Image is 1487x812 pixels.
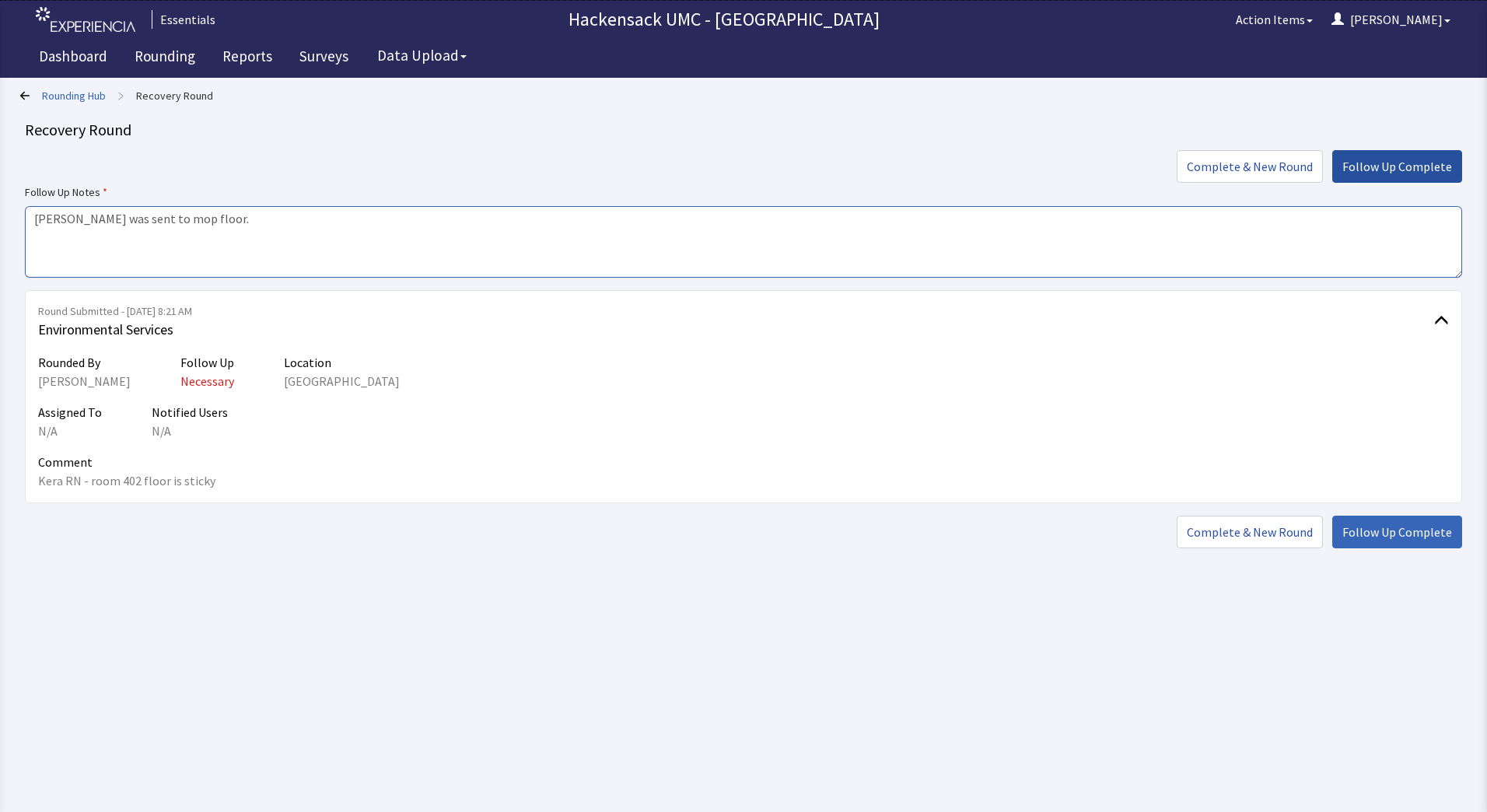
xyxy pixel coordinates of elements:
span: Follow Up Complete [1342,523,1452,541]
div: [GEOGRAPHIC_DATA] [284,372,400,390]
span: Round Submitted - [DATE] 8:21 AM [38,303,1434,319]
p: Comment [38,453,1449,471]
button: [PERSON_NAME] [1322,4,1460,35]
div: N/A [38,422,102,440]
p: Assigned To [38,403,102,422]
div: Recovery Round [25,119,1462,141]
a: Surveys [288,39,360,78]
p: Notified Users [152,403,228,422]
a: Dashboard [27,39,119,78]
span: Complete & New Round [1187,523,1313,541]
p: Follow Up [180,353,234,372]
div: Essentials [152,10,215,29]
p: Kera RN - room 402 floor is sticky [38,471,1449,490]
button: Follow Up Complete [1332,150,1462,183]
p: Rounded By [38,353,131,372]
button: Data Upload [368,41,476,70]
div: [PERSON_NAME] [38,372,131,390]
span: Environmental Services [38,319,1434,341]
a: Reports [211,39,284,78]
div: N/A [152,422,228,440]
p: Location [284,353,400,372]
a: Rounding Hub [42,88,106,103]
p: Necessary [180,372,234,390]
span: > [118,80,124,111]
p: Hackensack UMC - [GEOGRAPHIC_DATA] [222,7,1226,32]
button: Follow Up Complete [1332,516,1462,548]
a: Recovery Round [136,88,213,103]
button: Action Items [1226,4,1322,35]
button: Complete & New Round [1177,150,1323,183]
img: experiencia_logo.png [36,7,135,33]
span: Complete & New Round [1187,157,1313,176]
label: Follow Up Notes [25,183,1462,201]
span: Follow Up Complete [1342,157,1452,176]
a: Rounding [123,39,207,78]
button: Complete & New Round [1177,516,1323,548]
